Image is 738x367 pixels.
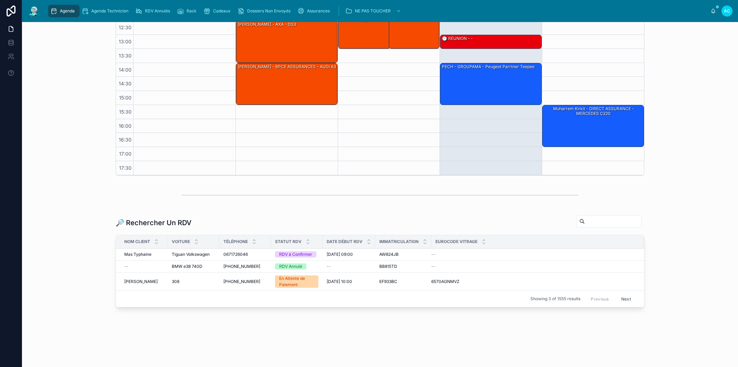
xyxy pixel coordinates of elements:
[435,239,477,244] span: Eurocode Vitrage
[431,264,435,269] span: --
[172,252,210,257] span: Tiguan Volkswagen
[124,252,164,257] a: Mas Typhaine
[431,264,636,269] a: --
[279,275,314,288] div: En Attente de Paiement
[124,279,158,284] span: [PERSON_NAME]
[117,81,133,86] span: 14:30
[237,21,297,28] div: [PERSON_NAME] - AXA - DS3
[223,252,267,257] a: 0671726046
[133,5,175,17] a: RDV Annulés
[91,8,128,14] span: Agenda Technicien
[440,63,541,105] div: PECH - GROUPAMA - peugeot parrtner teepee
[327,264,331,269] span: --
[48,5,80,17] a: Agenda
[379,252,399,257] span: AW824JB
[172,279,215,284] a: 308
[117,95,133,101] span: 15:00
[307,8,330,14] span: Assurances
[45,3,710,19] div: scrollable content
[117,151,133,157] span: 17:00
[172,239,190,244] span: Voiture
[431,252,435,257] span: --
[172,279,179,284] span: 308
[441,35,474,42] div: 🕒 RÉUNION - -
[237,64,337,70] div: [PERSON_NAME] - BPCE ASSURANCES - AUDI A3
[28,6,40,17] img: App logo
[124,279,164,284] a: [PERSON_NAME]
[275,251,318,258] a: RDV à Confirmer
[355,8,391,14] span: NE PAS TOUCHER
[117,24,133,30] span: 12:30
[431,252,636,257] a: --
[213,8,231,14] span: Cadeaux
[236,63,337,105] div: [PERSON_NAME] - BPCE ASSURANCES - AUDI A3
[431,279,460,284] span: 6570AGNMVZ
[172,264,215,269] a: BMW e38 740D
[295,5,335,17] a: Assurances
[379,239,419,244] span: Immatriculation
[175,5,201,17] a: Rack
[440,35,541,49] div: 🕒 RÉUNION - -
[80,5,133,17] a: Agenda Technicien
[223,264,267,269] a: [PHONE_NUMBER]
[542,105,644,147] div: muharrem kirkit - DIRECT ASSURANCE - MERCEDES C220
[187,8,197,14] span: Rack
[379,279,397,284] span: EF933BC
[327,264,371,269] a: --
[117,67,133,73] span: 14:00
[343,5,404,17] a: NE PAS TOUCHER
[235,5,295,17] a: Dossiers Non Envoyés
[124,264,128,269] span: --
[117,123,133,129] span: 16:00
[116,218,191,228] h1: 🔎 Rechercher Un RDV
[379,264,397,269] span: BB815TD
[117,137,133,143] span: 16:30
[279,251,312,258] div: RDV à Confirmer
[379,279,427,284] a: EF933BC
[275,263,318,270] a: RDV Annulé
[124,264,164,269] a: --
[223,264,260,269] span: [PHONE_NUMBER]
[60,8,75,14] span: Agenda
[124,252,151,257] span: Mas Typhaine
[172,252,215,257] a: Tiguan Volkswagen
[327,239,362,244] span: Date Début RDV
[236,21,337,62] div: [PERSON_NAME] - AXA - DS3
[172,264,202,269] span: BMW e38 740D
[530,296,580,302] span: Showing 3 of 1555 results
[247,8,291,14] span: Dossiers Non Envoyés
[117,165,133,171] span: 17:30
[275,275,318,288] a: En Attente de Paiement
[379,252,427,257] a: AW824JB
[145,8,170,14] span: RDV Annulés
[117,53,133,59] span: 13:30
[223,252,248,257] span: 0671726046
[327,252,353,257] span: [DATE] 09:00
[117,109,133,115] span: 15:30
[223,239,248,244] span: Téléphone
[327,279,371,284] a: [DATE] 10:00
[724,8,730,14] span: AC
[275,239,302,244] span: Statut RDV
[201,5,235,17] a: Cadeaux
[338,7,391,49] div: [PERSON_NAME] - GROUPAMA - hyundai i30
[124,239,150,244] span: Nom Client
[389,7,439,49] div: 12:00 – 13:30: LAPONTERIQUE Julien - AXA - Golf 7
[223,279,267,284] a: [PHONE_NUMBER]
[616,294,636,304] button: Next
[279,263,302,270] div: RDV Annulé
[544,106,643,117] div: muharrem kirkit - DIRECT ASSURANCE - MERCEDES C220
[441,64,535,70] div: PECH - GROUPAMA - peugeot parrtner teepee
[431,279,636,284] a: 6570AGNMVZ
[223,279,260,284] span: [PHONE_NUMBER]
[327,252,371,257] a: [DATE] 09:00
[117,39,133,44] span: 13:00
[327,279,352,284] span: [DATE] 10:00
[379,264,427,269] a: BB815TD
